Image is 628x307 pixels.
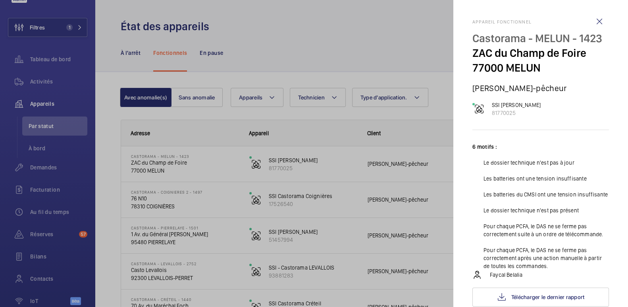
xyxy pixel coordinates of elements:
font: Pour chaque PCFA, le DAS ne se ferme pas correctement suite à un ordre de télécommande. [484,223,603,237]
font: Castorama - MELUN - 1423 [472,31,602,45]
font: Les batteries du CMSI ont une tension insuffisante [484,191,608,198]
font: 6 motifs : [472,144,497,150]
font: Télécharger le dernier rapport [511,294,585,300]
font: 77000 MELUN [472,61,541,74]
font: Appareil fonctionnel [472,19,532,25]
font: 81770025 [492,110,516,116]
button: Télécharger le dernier rapport [472,288,609,307]
font: Pour chaque PCFA, le DAS ne se ferme pas correctement après une action manuelle à partir de toute... [484,247,602,269]
font: Faycal Belalia [490,272,523,278]
img: fire_alarm.svg [474,104,484,114]
font: Les batteries ont une tension insuffisante [484,175,587,182]
font: Le dossier technique n'est pas présent [484,207,579,214]
font: Le dossier technique n'est pas à jour [484,159,574,166]
font: ZAC du Champ de Foire [472,46,586,60]
font: SSI [PERSON_NAME] [492,102,541,108]
font: [PERSON_NAME]-pêcheur [472,83,567,93]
